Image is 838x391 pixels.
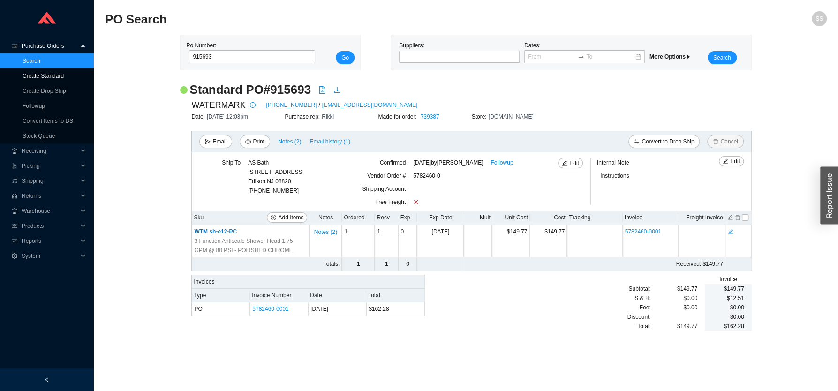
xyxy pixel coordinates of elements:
[205,139,211,145] span: send
[23,58,40,64] a: Search
[413,158,483,167] span: [DATE] by [PERSON_NAME]
[318,86,326,94] span: file-pdf
[723,158,728,165] span: edit
[362,186,406,192] span: Shipping Account
[11,223,18,229] span: read
[367,173,406,179] span: Vendor Order #
[413,171,568,184] div: 5782460-0
[192,289,250,302] th: Type
[333,86,341,96] a: download
[44,377,50,383] span: left
[398,257,417,271] td: 0
[194,236,307,255] span: 3 Function Antiscale Shower Head 1.75 GPM @ 80 PSI - POLISHED CHROME
[562,160,567,167] span: edit
[464,257,725,271] td: $149.77
[651,293,698,303] div: $0.00
[22,173,78,188] span: Shipping
[529,225,567,257] td: $149.77
[649,53,691,60] span: More Options
[712,293,744,303] div: $12.51
[380,159,406,166] span: Confirmed
[253,137,264,146] span: Print
[712,284,744,293] div: $149.77
[366,289,424,302] th: Total
[492,211,530,225] th: Unit Cost
[686,54,691,60] span: caret-right
[267,212,307,223] button: plus-circleAdd Items
[22,248,78,263] span: System
[730,314,744,320] span: $0.00
[375,199,406,205] span: Free Freight
[597,159,629,166] span: Internal Note
[366,302,424,316] td: $162.28
[637,322,651,331] span: Total:
[11,43,18,49] span: credit-card
[199,135,232,148] button: sendEmail
[250,289,308,302] th: Invoice Number
[22,158,78,173] span: Picking
[308,302,366,316] td: [DATE]
[271,215,276,221] span: plus-circle
[567,211,623,225] th: Tracking
[375,211,398,225] th: Recv
[222,159,241,166] span: Ship To
[11,193,18,199] span: customer-service
[189,82,311,98] h2: Standard PO # 915693
[464,211,492,225] th: Mult
[22,188,78,203] span: Returns
[342,257,375,271] td: 1
[333,86,341,94] span: download
[105,11,646,28] h2: PO Search
[492,225,529,257] td: $149.77
[23,118,73,124] a: Convert Items to DS
[23,103,45,109] a: Followup
[625,228,661,235] a: 5782460-0001
[318,100,320,110] span: /
[417,211,464,225] th: Exp Date
[186,41,312,64] div: Po Number:
[336,51,355,64] button: Go
[628,284,650,293] span: Subtotal:
[309,211,342,225] th: Notes
[815,11,823,26] span: SS
[22,38,78,53] span: Purchase Orders
[22,233,78,248] span: Reports
[634,293,651,303] span: S & H:
[278,213,303,222] span: Add Items
[734,213,741,220] button: delete
[651,322,698,331] div: $149.77
[420,113,439,120] a: 739387
[713,53,731,62] span: Search
[22,143,78,158] span: Receiving
[377,228,380,235] span: 1
[248,158,304,186] div: AS Bath [STREET_ADDRESS] Edison , NJ 08820
[23,133,55,139] a: Stock Queue
[628,135,700,148] button: swapConvert to Drop Ship
[310,137,350,146] span: Email history (1)
[708,51,737,64] button: Search
[397,41,522,64] div: Suppliers:
[11,238,18,244] span: fund
[11,253,18,259] span: setting
[278,137,301,146] span: Notes ( 2 )
[248,102,258,108] span: info-circle
[378,113,418,120] span: Made for order:
[240,135,270,148] button: printerPrint
[678,211,725,225] th: Freight Invoice
[578,53,584,60] span: swap-right
[342,211,375,225] th: Ordered
[192,302,250,316] td: PO
[728,228,733,235] span: edit
[413,199,419,205] span: close
[528,52,576,61] input: From
[491,158,513,167] a: Followup
[285,113,322,120] span: Purchase rep:
[375,257,398,271] td: 1
[472,113,489,120] span: Store:
[207,113,248,120] span: [DATE] 12:03pm
[730,304,744,311] span: $0.00
[634,139,640,145] span: swap
[314,227,338,233] button: Notes (2)
[719,275,737,284] span: Invoice
[398,211,417,225] th: Exp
